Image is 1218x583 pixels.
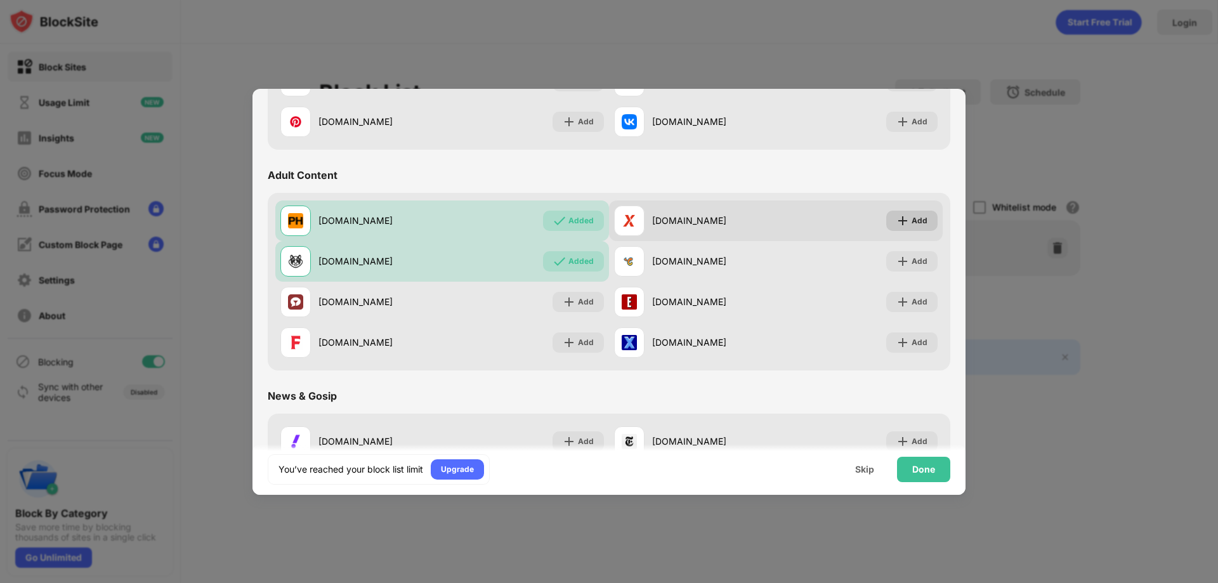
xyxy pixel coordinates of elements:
[318,254,442,268] div: [DOMAIN_NAME]
[288,294,303,310] img: favicons
[578,435,594,448] div: Add
[288,114,303,129] img: favicons
[912,336,927,349] div: Add
[622,254,637,269] img: favicons
[652,295,776,308] div: [DOMAIN_NAME]
[441,463,474,476] div: Upgrade
[268,390,337,402] div: News & Gosip
[568,214,594,227] div: Added
[652,435,776,448] div: [DOMAIN_NAME]
[622,434,637,449] img: favicons
[622,294,637,310] img: favicons
[318,295,442,308] div: [DOMAIN_NAME]
[288,213,303,228] img: favicons
[622,213,637,228] img: favicons
[318,214,442,227] div: [DOMAIN_NAME]
[912,435,927,448] div: Add
[652,115,776,128] div: [DOMAIN_NAME]
[912,464,935,475] div: Done
[288,335,303,350] img: favicons
[912,214,927,227] div: Add
[568,255,594,268] div: Added
[318,336,442,349] div: [DOMAIN_NAME]
[652,214,776,227] div: [DOMAIN_NAME]
[278,463,423,476] div: You’ve reached your block list limit
[268,169,337,181] div: Adult Content
[652,336,776,349] div: [DOMAIN_NAME]
[578,336,594,349] div: Add
[288,434,303,449] img: favicons
[622,114,637,129] img: favicons
[652,254,776,268] div: [DOMAIN_NAME]
[578,296,594,308] div: Add
[318,115,442,128] div: [DOMAIN_NAME]
[318,435,442,448] div: [DOMAIN_NAME]
[912,296,927,308] div: Add
[622,335,637,350] img: favicons
[578,115,594,128] div: Add
[912,115,927,128] div: Add
[288,254,303,269] img: favicons
[855,464,874,475] div: Skip
[912,255,927,268] div: Add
